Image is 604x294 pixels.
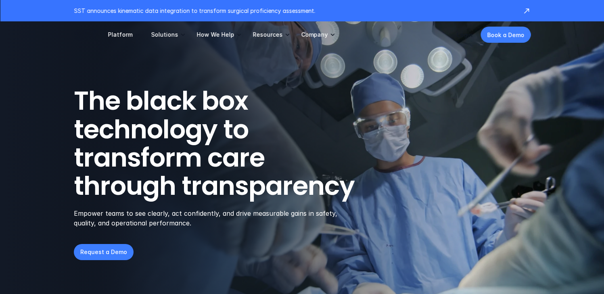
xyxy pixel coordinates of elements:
a: Request a Demo [74,244,134,260]
p: Resources [253,31,282,38]
a: Platform [108,21,141,48]
p: Platform [108,31,132,38]
h1: The black box technology to transform care through transparency [74,87,393,200]
p: Solutions [151,31,178,38]
a: Book a Demo [481,27,531,43]
p: Empower teams to see clearly, act confidently, and drive measurable gains in safety, quality, and... [74,209,348,228]
a: Login [457,31,472,38]
p: How We Help [196,31,234,38]
p: SST announces kinematic data integration to transform surgical proficiency assessment. [74,6,514,15]
p: Book a Demo [487,31,524,39]
p: Company [301,31,328,38]
p: Request a Demo [80,248,127,256]
img: SST logo [74,28,98,42]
